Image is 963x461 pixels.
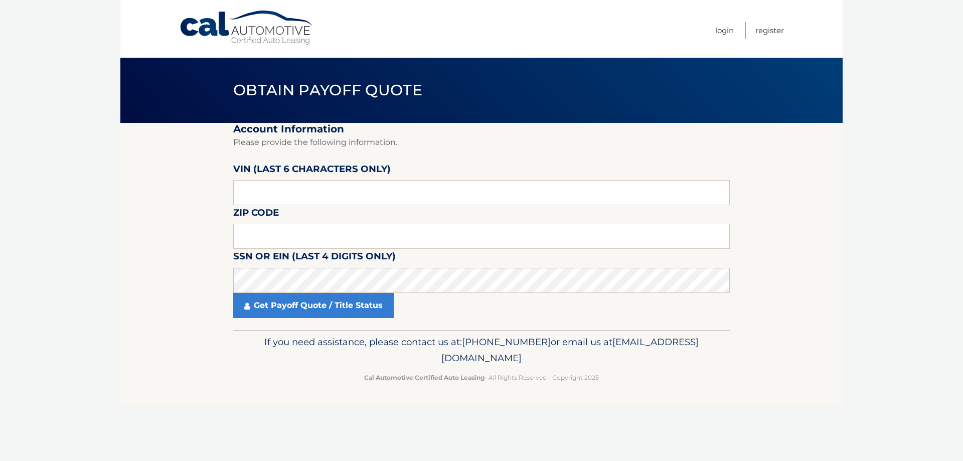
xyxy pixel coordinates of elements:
span: [PHONE_NUMBER] [462,336,551,348]
span: Obtain Payoff Quote [233,81,422,99]
p: - All Rights Reserved - Copyright 2025 [240,372,723,383]
strong: Cal Automotive Certified Auto Leasing [364,374,485,381]
h2: Account Information [233,123,730,135]
p: Please provide the following information. [233,135,730,149]
label: Zip Code [233,205,279,224]
a: Get Payoff Quote / Title Status [233,293,394,318]
p: If you need assistance, please contact us at: or email us at [240,334,723,366]
a: Login [715,22,734,39]
label: SSN or EIN (last 4 digits only) [233,249,396,267]
a: Register [755,22,784,39]
label: VIN (last 6 characters only) [233,162,391,180]
a: Cal Automotive [179,10,314,46]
